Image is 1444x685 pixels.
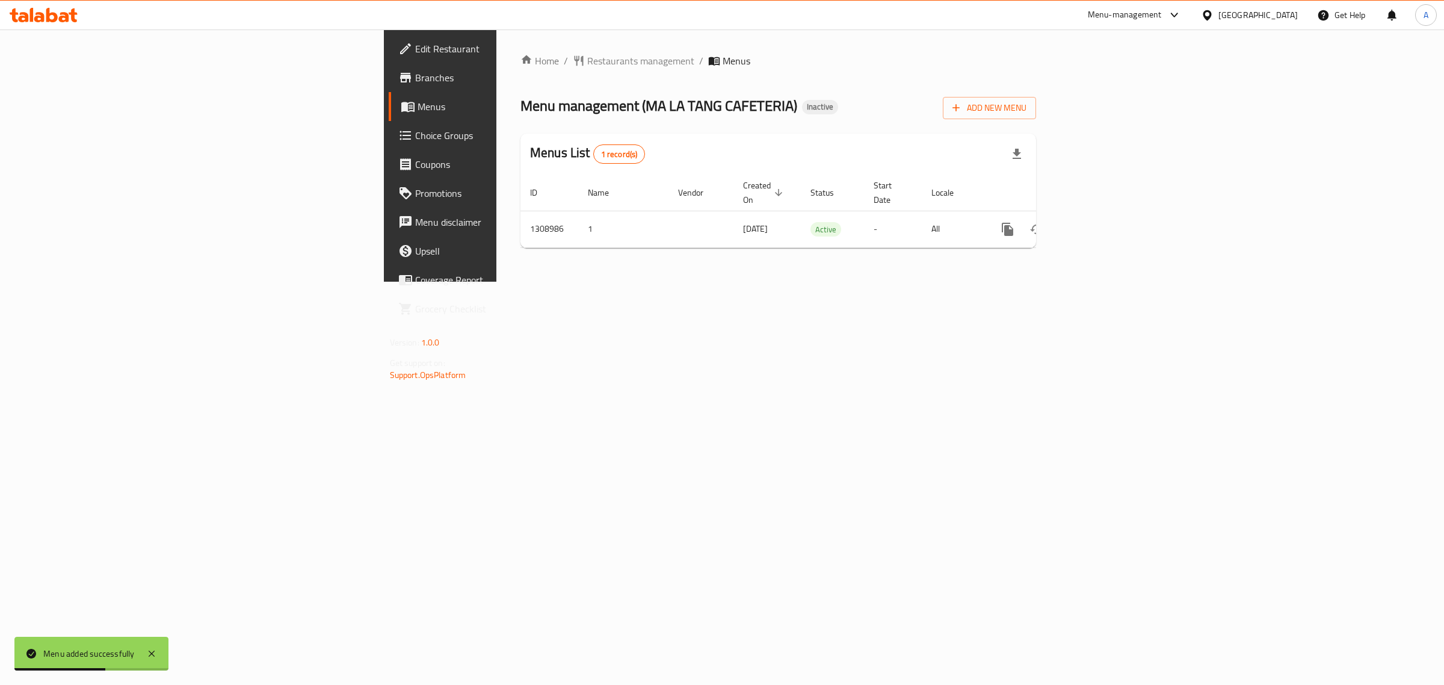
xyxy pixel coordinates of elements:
span: Get support on: [390,355,445,371]
span: Version: [390,335,419,350]
span: Status [810,185,850,200]
button: Add New Menu [943,97,1036,119]
span: 1 record(s) [594,149,645,160]
a: Coverage Report [389,265,625,294]
span: Choice Groups [415,128,616,143]
span: A [1424,8,1428,22]
div: Inactive [802,100,838,114]
div: [GEOGRAPHIC_DATA] [1218,8,1298,22]
span: Active [810,223,841,237]
span: Menus [418,99,616,114]
span: Inactive [802,102,838,112]
span: Branches [415,70,616,85]
table: enhanced table [520,175,1118,248]
span: Coupons [415,157,616,172]
div: Export file [1002,140,1031,169]
span: Locale [931,185,969,200]
a: Grocery Checklist [389,294,625,323]
td: - [864,211,922,247]
a: Coupons [389,150,625,179]
span: Menus [723,54,750,68]
span: Created On [743,178,786,207]
span: Promotions [415,186,616,200]
a: Choice Groups [389,121,625,150]
a: Branches [389,63,625,92]
th: Actions [984,175,1118,211]
div: Menu-management [1088,8,1162,22]
span: Restaurants management [587,54,694,68]
span: Name [588,185,625,200]
span: Edit Restaurant [415,42,616,56]
a: Support.OpsPlatform [390,367,466,383]
a: Upsell [389,237,625,265]
button: Change Status [1022,215,1051,244]
span: Menu disclaimer [415,215,616,229]
nav: breadcrumb [520,54,1036,68]
button: more [993,215,1022,244]
span: ID [530,185,553,200]
span: Grocery Checklist [415,302,616,316]
span: Upsell [415,244,616,258]
li: / [699,54,703,68]
span: [DATE] [743,221,768,237]
div: Total records count [593,144,646,164]
span: Coverage Report [415,273,616,287]
span: Vendor [678,185,719,200]
a: Promotions [389,179,625,208]
div: Menu added successfully [43,647,135,660]
span: Add New Menu [952,101,1026,116]
a: Edit Restaurant [389,34,625,63]
a: Menu disclaimer [389,208,625,237]
a: Menus [389,92,625,121]
span: Menu management ( MA LA TANG CAFETERIA ) [520,92,797,119]
span: Start Date [874,178,907,207]
a: Restaurants management [573,54,694,68]
td: All [922,211,984,247]
span: 1.0.0 [421,335,440,350]
div: Active [810,222,841,237]
h2: Menus List [530,144,645,164]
